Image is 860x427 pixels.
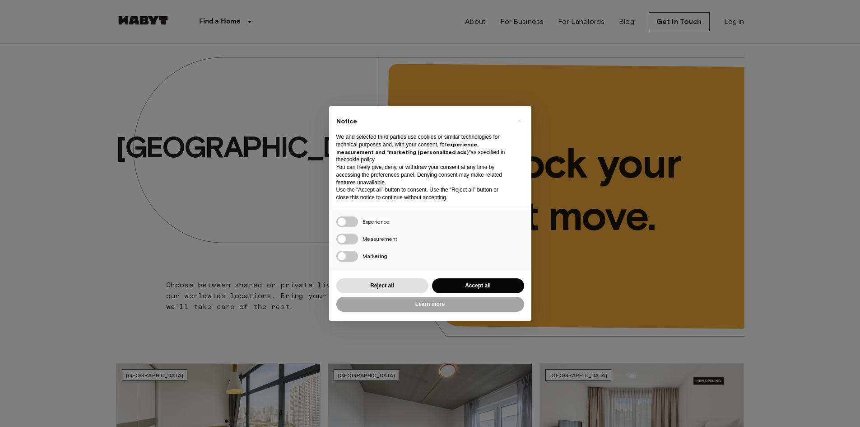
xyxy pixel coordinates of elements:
[363,218,390,225] span: Experience
[512,113,527,128] button: Close this notice
[336,278,428,293] button: Reject all
[336,164,510,186] p: You can freely give, deny, or withdraw your consent at any time by accessing the preferences pane...
[336,117,510,126] h2: Notice
[336,141,479,155] strong: experience, measurement and “marketing (personalized ads)”
[336,297,524,312] button: Learn more
[344,156,374,163] a: cookie policy
[432,278,524,293] button: Accept all
[336,186,510,202] p: Use the “Accept all” button to consent. Use the “Reject all” button or close this notice to conti...
[363,235,397,242] span: Measurement
[363,253,387,259] span: Marketing
[518,115,521,126] span: ×
[336,133,510,164] p: We and selected third parties use cookies or similar technologies for technical purposes and, wit...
